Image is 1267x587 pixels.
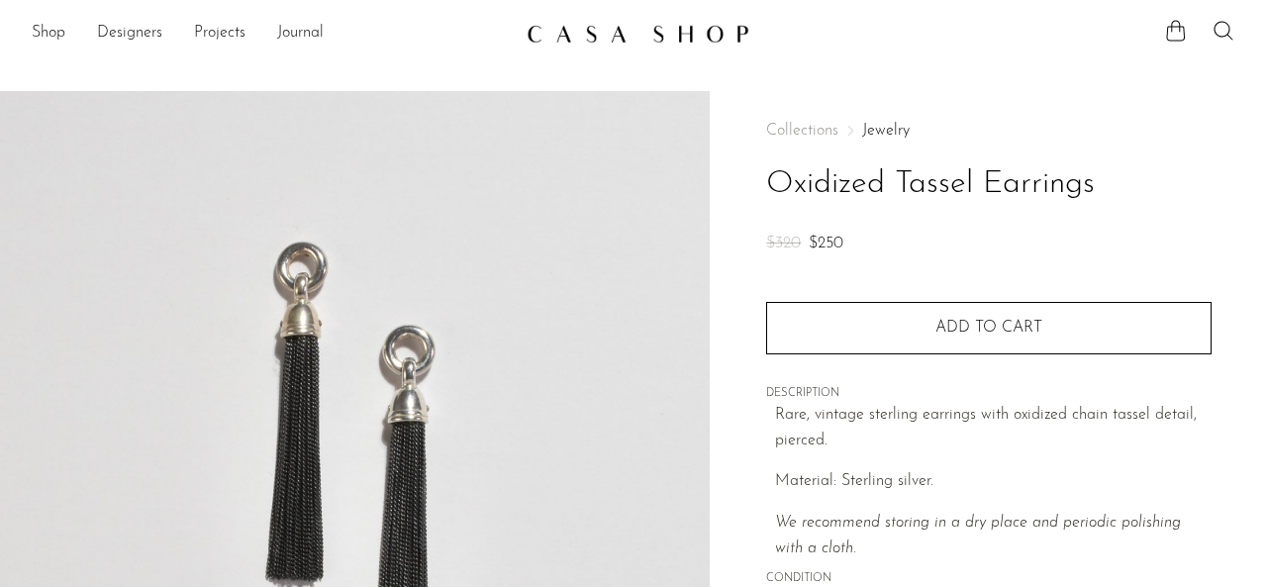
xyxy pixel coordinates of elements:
[766,123,1212,139] nav: Breadcrumbs
[766,123,838,139] span: Collections
[775,403,1212,453] p: Rare, vintage sterling earrings with oxidized chain tassel detail, pierced.
[766,236,801,251] span: $320
[194,21,245,47] a: Projects
[775,469,1212,495] p: Material: Sterling silver.
[97,21,162,47] a: Designers
[766,385,1212,403] span: DESCRIPTION
[766,302,1212,353] button: Add to cart
[766,159,1212,210] h1: Oxidized Tassel Earrings
[32,21,65,47] a: Shop
[935,320,1042,336] span: Add to cart
[775,515,1181,556] em: We recommend storing in a dry place and periodic polishing with a cloth.
[32,17,511,50] ul: NEW HEADER MENU
[809,236,843,251] span: $250
[32,17,511,50] nav: Desktop navigation
[277,21,324,47] a: Journal
[862,123,910,139] a: Jewelry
